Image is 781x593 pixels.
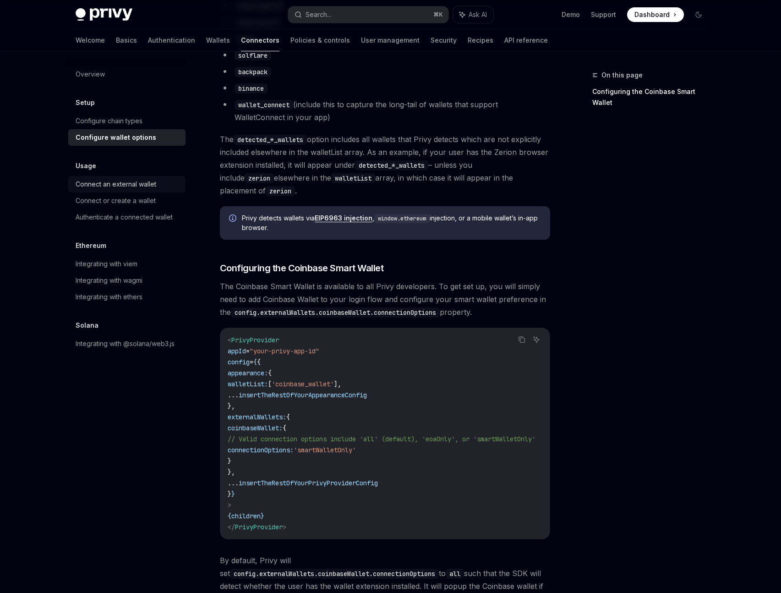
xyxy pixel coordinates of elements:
[246,347,250,355] span: =
[68,129,186,146] a: Configure wallet options
[68,176,186,192] a: Connect an external wallet
[469,10,487,19] span: Ask AI
[68,256,186,272] a: Integrating with viem
[235,50,271,60] code: solflare
[235,523,283,531] span: PrivyProvider
[68,209,186,225] a: Authenticate a connected wallet
[234,135,307,145] code: detected_*_wallets
[228,380,268,388] span: walletList:
[68,113,186,129] a: Configure chain types
[76,258,137,269] div: Integrating with viem
[228,424,283,432] span: coinbaseWallet:
[68,192,186,209] a: Connect or create a wallet
[76,29,105,51] a: Welcome
[76,8,132,21] img: dark logo
[272,380,334,388] span: 'coinbase_wallet'
[286,413,290,421] span: {
[68,335,186,352] a: Integrating with @solana/web3.js
[228,457,231,465] span: }
[231,490,235,498] span: }
[242,214,541,232] span: Privy detects wallets via , injection, or a mobile wallet’s in-app browser.
[334,380,341,388] span: ],
[228,501,231,509] span: >
[76,97,95,108] h5: Setup
[220,133,550,197] span: The option includes all wallets that Privy detects which are not explicitly included elsewhere in...
[331,173,375,183] code: walletList
[116,29,137,51] a: Basics
[76,212,173,223] div: Authenticate a connected wallet
[220,98,550,124] li: (include this to capture the long-tail of wallets that support WalletConnect in your app)
[76,132,156,143] div: Configure wallet options
[361,29,420,51] a: User management
[231,307,440,318] code: config.externalWallets.coinbaseWallet.connectionOptions
[228,369,268,377] span: appearance:
[250,358,253,366] span: =
[76,320,98,331] h5: Solana
[241,29,279,51] a: Connectors
[228,490,231,498] span: }
[228,358,250,366] span: config
[562,10,580,19] a: Demo
[235,67,271,77] code: backpack
[245,173,274,183] code: zerion
[446,569,464,579] code: all
[228,512,231,520] span: {
[634,10,670,19] span: Dashboard
[68,66,186,82] a: Overview
[228,391,239,399] span: ...
[76,240,106,251] h5: Ethereum
[294,446,356,454] span: 'smartWalletOnly'
[504,29,548,51] a: API reference
[601,70,643,81] span: On this page
[231,512,261,520] span: children
[235,83,268,93] code: binance
[76,179,156,190] div: Connect an external wallet
[228,523,235,531] span: </
[76,275,142,286] div: Integrating with wagmi
[530,334,542,346] button: Ask AI
[627,7,684,22] a: Dashboard
[591,10,616,19] a: Support
[283,523,286,531] span: >
[228,479,239,487] span: ...
[230,569,439,579] code: config.externalWallets.coinbaseWallet.connectionOptions
[592,84,713,110] a: Configuring the Coinbase Smart Wallet
[228,468,235,476] span: },
[228,413,286,421] span: externalWallets:
[516,334,528,346] button: Copy the contents from the code block
[374,214,430,223] code: window.ethereum
[68,289,186,305] a: Integrating with ethers
[453,6,493,23] button: Ask AI
[288,6,448,23] button: Search...⌘K
[76,160,96,171] h5: Usage
[250,347,319,355] span: "your-privy-app-id"
[228,336,231,344] span: <
[76,69,105,80] div: Overview
[268,380,272,388] span: [
[148,29,195,51] a: Authentication
[76,115,142,126] div: Configure chain types
[76,338,175,349] div: Integrating with @solana/web3.js
[266,186,295,196] code: zerion
[431,29,457,51] a: Security
[220,280,550,318] span: The Coinbase Smart Wallet is available to all Privy developers. To get set up, you will simply ne...
[76,195,156,206] div: Connect or create a wallet
[433,11,443,18] span: ⌘ K
[290,29,350,51] a: Policies & controls
[220,262,384,275] span: Configuring the Coinbase Smart Wallet
[229,214,238,224] svg: Info
[228,347,246,355] span: appId
[228,446,294,454] span: connectionOptions:
[268,369,272,377] span: {
[239,479,378,487] span: insertTheRestOfYourPrivyProviderConfig
[206,29,230,51] a: Wallets
[68,272,186,289] a: Integrating with wagmi
[261,512,264,520] span: }
[691,7,706,22] button: Toggle dark mode
[306,9,331,20] div: Search...
[235,100,293,110] code: wallet_connect
[257,358,261,366] span: {
[315,214,372,222] a: EIP6963 injection
[76,291,142,302] div: Integrating with ethers
[239,391,367,399] span: insertTheRestOfYourAppearanceConfig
